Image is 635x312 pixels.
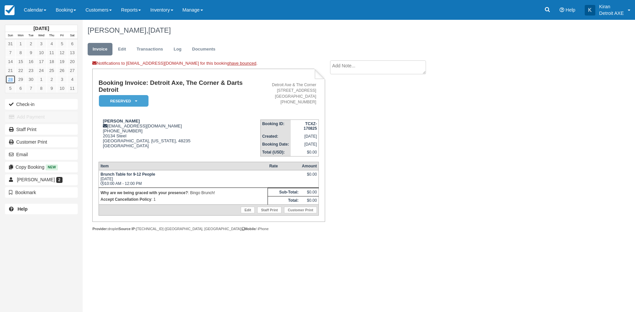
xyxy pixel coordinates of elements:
[99,80,260,93] h1: Booking Invoice: Detroit Axe, The Corner & Darts Detroit
[16,75,26,84] a: 29
[300,196,319,205] td: $0.00
[16,32,26,39] th: Mon
[101,197,151,202] strong: Accept Cancellation Policy
[260,148,291,156] th: Total (USD):
[47,48,57,57] a: 11
[57,75,67,84] a: 3
[263,82,316,105] address: Detroit Axe & The Corner [STREET_ADDRESS] [GEOGRAPHIC_DATA] [PHONE_NUMBER]
[5,174,78,185] a: [PERSON_NAME] 2
[304,121,317,131] strong: TCXZ-170825
[67,57,77,66] a: 20
[92,227,108,231] strong: Provider:
[187,43,221,56] a: Documents
[36,32,46,39] th: Wed
[56,177,63,183] span: 2
[16,57,26,66] a: 15
[300,188,319,196] td: $0.00
[599,10,624,17] p: Detroit AXE
[560,8,564,12] i: Help
[268,196,300,205] th: Total:
[26,75,36,84] a: 30
[57,48,67,57] a: 12
[5,66,16,75] a: 21
[26,66,36,75] a: 23
[119,227,136,231] strong: Source IP:
[67,84,77,93] a: 11
[103,119,140,123] strong: [PERSON_NAME]
[5,137,78,147] a: Customer Print
[26,48,36,57] a: 9
[67,66,77,75] a: 27
[36,84,46,93] a: 8
[101,172,155,177] strong: Brunch Table for 9-12 People
[99,95,148,107] em: Reserved
[257,207,281,213] a: Staff Print
[300,162,319,170] th: Amount
[16,84,26,93] a: 6
[284,207,317,213] a: Customer Print
[57,66,67,75] a: 26
[99,119,260,156] div: [EMAIL_ADDRESS][DOMAIN_NAME] [PHONE_NUMBER] 20134 Steel [GEOGRAPHIC_DATA], [US_STATE], 48235 [GEO...
[566,7,575,13] span: Help
[26,57,36,66] a: 16
[67,32,77,39] th: Sat
[88,43,112,56] a: Invoice
[67,75,77,84] a: 4
[47,75,57,84] a: 2
[57,57,67,66] a: 19
[47,84,57,93] a: 9
[5,75,16,84] a: 28
[242,227,256,231] strong: Mobile
[47,57,57,66] a: 18
[5,149,78,160] button: Email
[599,3,624,10] p: Kiran
[57,39,67,48] a: 5
[46,164,58,170] span: New
[57,84,67,93] a: 10
[67,48,77,57] a: 13
[5,39,16,48] a: 31
[5,5,15,15] img: checkfront-main-nav-mini-logo.png
[5,112,78,122] button: Add Payment
[36,75,46,84] a: 1
[260,132,291,140] th: Created:
[101,191,188,195] strong: Why are we being graced with your presence?
[99,162,268,170] th: Item
[241,207,255,213] a: Edit
[92,60,325,69] div: Notifications to [EMAIL_ADDRESS][DOMAIN_NAME] for this booking .
[5,32,16,39] th: Sun
[132,43,168,56] a: Transactions
[5,162,78,172] button: Copy Booking New
[302,172,317,182] div: $0.00
[5,84,16,93] a: 5
[47,66,57,75] a: 25
[5,99,78,110] button: Check-in
[5,124,78,135] a: Staff Print
[47,32,57,39] th: Thu
[5,204,78,214] a: Help
[57,32,67,39] th: Fri
[99,170,268,188] td: [DATE] 10:00 AM - 12:00 PM
[5,57,16,66] a: 14
[260,120,291,132] th: Booking ID:
[148,26,171,34] span: [DATE]
[291,140,319,148] td: [DATE]
[16,66,26,75] a: 22
[26,32,36,39] th: Tue
[5,48,16,57] a: 7
[101,196,266,203] p: : 1
[67,39,77,48] a: 6
[26,39,36,48] a: 2
[268,162,300,170] th: Rate
[268,188,300,196] th: Sub-Total:
[169,43,187,56] a: Log
[36,39,46,48] a: 3
[291,132,319,140] td: [DATE]
[18,206,27,212] b: Help
[36,48,46,57] a: 10
[26,84,36,93] a: 7
[88,26,554,34] h1: [PERSON_NAME],
[16,48,26,57] a: 8
[17,177,55,182] span: [PERSON_NAME]
[260,140,291,148] th: Booking Date:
